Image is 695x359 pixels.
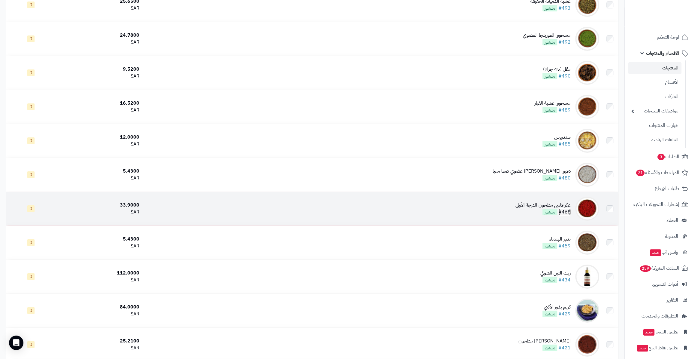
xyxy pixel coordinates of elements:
[27,137,35,144] span: 0
[542,243,557,249] span: منشور
[58,277,139,284] div: SAR
[628,309,691,323] a: التطبيقات والخدمات
[27,307,35,314] span: 0
[58,304,139,311] div: 84.0000
[628,229,691,244] a: المدونة
[657,33,679,41] span: لوحة التحكم
[628,197,691,212] a: إشعارات التحويلات البنكية
[575,95,599,119] img: مسحوق عشبة القبار
[58,5,139,12] div: SAR
[628,133,681,146] a: الملفات الرقمية
[633,200,679,209] span: إشعارات التحويلات البنكية
[575,265,599,289] img: زيت التين الشوكي
[558,5,571,12] a: #493
[515,202,571,209] div: عكر فاسي مطحون الدرجة الأولى
[27,2,35,8] span: 0
[58,338,139,345] div: 25.2100
[628,105,681,118] a: مواصفات المنتجات
[58,73,139,80] div: SAR
[27,341,35,348] span: 0
[575,27,599,51] img: مسحوق المورينجا العضوي
[58,100,139,107] div: 16.5200
[650,249,661,256] span: جديد
[628,62,681,74] a: المنتجات
[628,90,681,103] a: الماركات
[636,344,678,352] span: تطبيق نقاط البيع
[58,209,139,216] div: SAR
[628,149,691,164] a: الطلبات3
[58,32,139,39] div: 24.7800
[628,213,691,228] a: العملاء
[27,205,35,212] span: 0
[542,345,557,351] span: منشور
[542,304,571,311] div: كريم بذور الأكبي
[655,184,679,193] span: طلبات الإرجاع
[558,72,571,80] a: #490
[628,119,681,132] a: خيارات المنتجات
[58,202,139,209] div: 33.9000
[58,141,139,148] div: SAR
[558,208,571,216] a: #468
[575,163,599,187] img: دقيق قمح كامل عضوي صما معيا
[642,312,678,320] span: التطبيقات والخدمات
[558,38,571,46] a: #492
[542,134,571,141] div: سندروس
[542,39,557,45] span: منشور
[542,141,557,147] span: منشور
[639,264,679,272] span: السلات المتروكة
[558,106,571,114] a: #489
[558,276,571,284] a: #434
[628,293,691,307] a: التقارير
[58,345,139,351] div: SAR
[657,154,665,160] span: 3
[558,242,571,250] a: #459
[493,168,571,175] div: دقيق [PERSON_NAME] عضوي صما معيا
[58,134,139,141] div: 12.0000
[58,243,139,250] div: SAR
[636,170,645,176] span: 21
[27,239,35,246] span: 0
[643,328,678,336] span: تطبيق المتجر
[652,280,678,288] span: أدوات التسويق
[540,270,571,277] div: زيت التين الشوكي
[575,299,599,323] img: كريم بذور الأكبي
[542,66,571,73] div: مقل (45 جرام)
[27,273,35,280] span: 0
[58,270,139,277] div: 112.0000
[643,329,654,336] span: جديد
[646,49,679,57] span: الأقسام والمنتجات
[58,311,139,318] div: SAR
[628,76,681,89] a: الأقسام
[542,107,557,113] span: منشور
[58,236,139,243] div: 5.4300
[9,336,23,350] div: Open Intercom Messenger
[640,265,651,272] span: 259
[575,129,599,153] img: سندروس
[575,61,599,85] img: مقل (45 جرام)
[558,344,571,351] a: #421
[542,311,557,317] span: منشور
[542,236,571,243] div: بذور الهندباء
[542,175,557,181] span: منشور
[654,17,689,29] img: logo-2.png
[666,216,678,225] span: العملاء
[27,171,35,178] span: 0
[523,32,571,39] div: مسحوق المورينجا العضوي
[628,325,691,339] a: تطبيق المتجرجديد
[542,73,557,79] span: منشور
[628,30,691,44] a: لوحة التحكم
[558,310,571,318] a: #429
[535,100,571,107] div: مسحوق عشبة القبار
[637,345,648,351] span: جديد
[649,248,678,256] span: وآتس آب
[636,168,679,177] span: المراجعات والأسئلة
[665,232,678,241] span: المدونة
[628,277,691,291] a: أدوات التسويق
[27,35,35,42] span: 0
[628,165,691,180] a: المراجعات والأسئلة21
[558,174,571,182] a: #480
[628,261,691,275] a: السلات المتروكة259
[542,209,557,215] span: منشور
[628,341,691,355] a: تطبيق نقاط البيعجديد
[58,175,139,182] div: SAR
